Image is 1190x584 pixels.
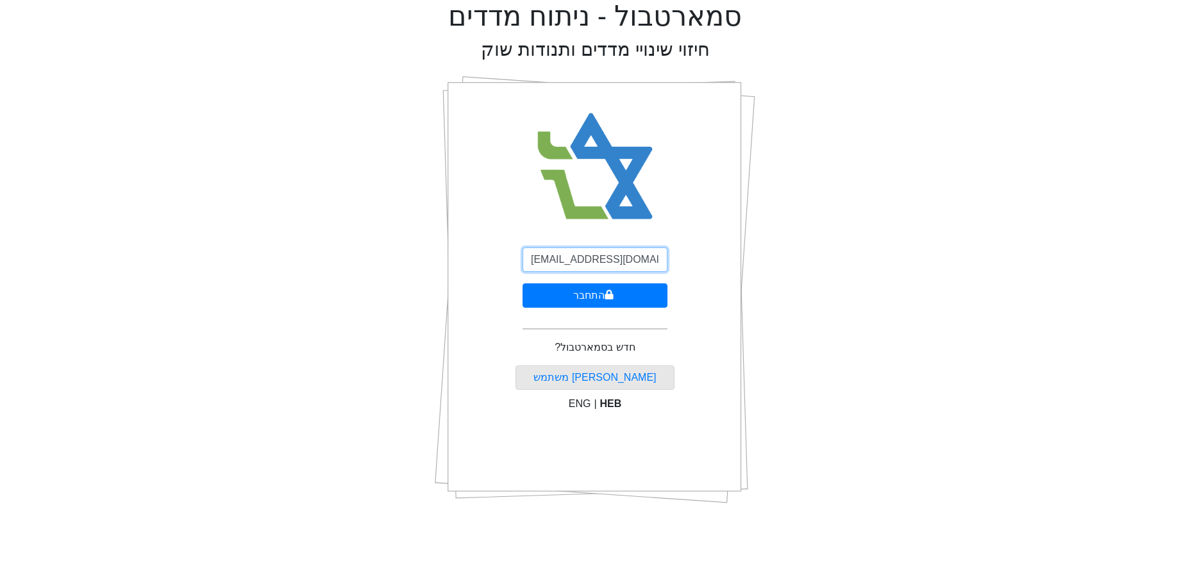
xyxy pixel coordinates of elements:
[533,372,656,383] a: [PERSON_NAME] משתמש
[594,398,596,409] span: |
[555,340,635,355] p: חדש בסמארטבול?
[523,283,667,308] button: התחבר
[526,96,665,237] img: Smart Bull
[600,398,622,409] span: HEB
[569,398,591,409] span: ENG
[515,365,675,390] button: [PERSON_NAME] משתמש
[523,247,667,272] input: אימייל
[481,38,710,61] h2: חיזוי שינויי מדדים ותנודות שוק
